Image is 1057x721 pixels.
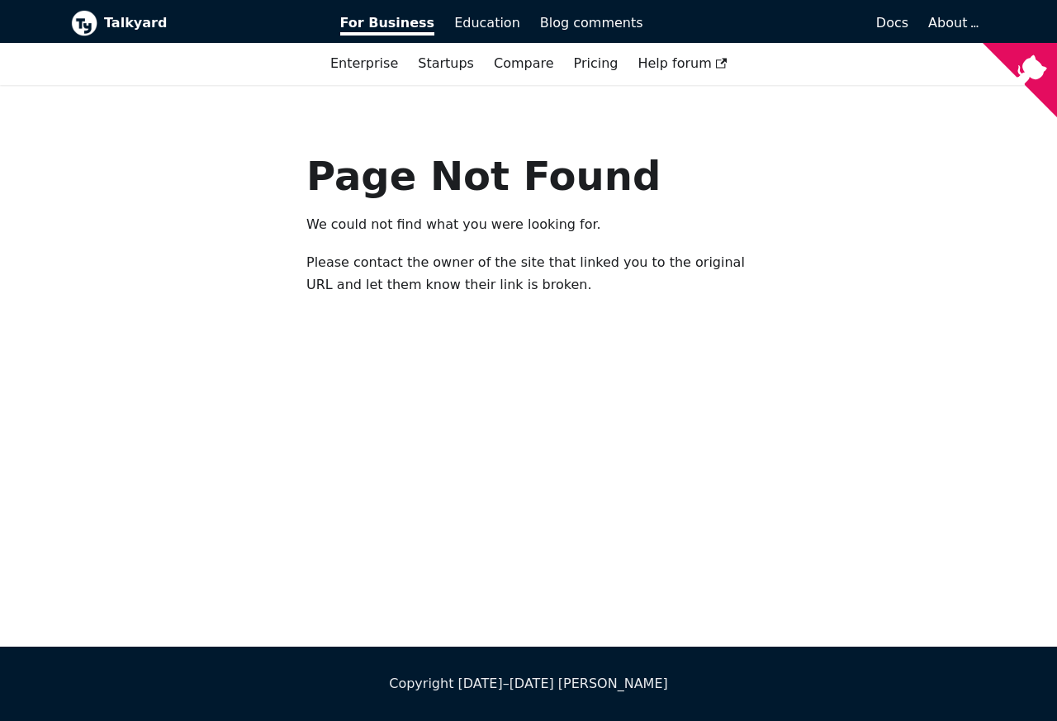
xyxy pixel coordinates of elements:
[306,151,751,201] h1: Page Not Found
[494,55,554,71] a: Compare
[628,50,737,78] a: Help forum
[540,15,643,31] span: Blog comments
[876,15,908,31] span: Docs
[444,9,530,37] a: Education
[306,214,751,235] p: We could not find what you were looking for.
[104,12,317,34] b: Talkyard
[454,15,520,31] span: Education
[928,15,976,31] a: About
[564,50,628,78] a: Pricing
[340,15,435,36] span: For Business
[71,10,317,36] a: Talkyard logoTalkyard
[653,9,919,37] a: Docs
[638,55,727,71] span: Help forum
[71,673,986,695] div: Copyright [DATE]–[DATE] [PERSON_NAME]
[320,50,408,78] a: Enterprise
[306,252,751,296] p: Please contact the owner of the site that linked you to the original URL and let them know their ...
[330,9,445,37] a: For Business
[71,10,97,36] img: Talkyard logo
[408,50,484,78] a: Startups
[530,9,653,37] a: Blog comments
